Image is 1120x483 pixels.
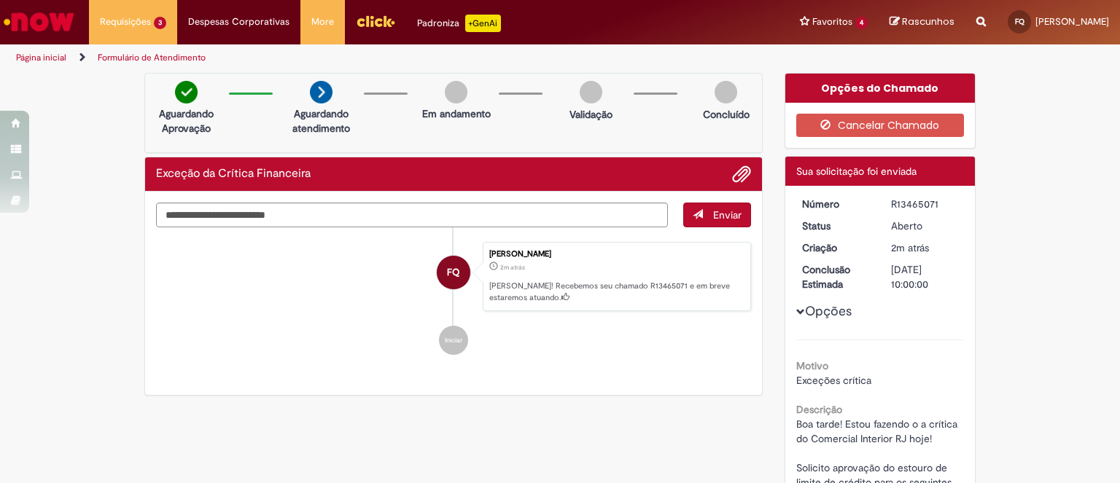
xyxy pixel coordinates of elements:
a: Rascunhos [890,15,954,29]
span: Requisições [100,15,151,29]
div: [DATE] 10:00:00 [891,262,959,291]
button: Enviar [683,203,751,227]
time: 30/08/2025 13:29:06 [891,241,929,254]
div: Opções do Chamado [785,74,976,103]
span: 2m atrás [891,241,929,254]
p: Aguardando Aprovação [151,106,222,136]
span: Sua solicitação foi enviada [796,165,917,178]
span: Exceções crítica [796,374,871,387]
b: Descrição [796,403,842,416]
span: Rascunhos [902,15,954,28]
span: Favoritos [812,15,852,29]
dt: Conclusão Estimada [791,262,881,291]
span: [PERSON_NAME] [1035,15,1109,28]
img: check-circle-green.png [175,81,198,103]
p: Em andamento [422,106,491,121]
div: R13465071 [891,197,959,211]
div: Felipe Araujo Quirino [437,256,470,289]
h2: Exceção da Crítica Financeira Histórico de tíquete [156,168,311,181]
li: Felipe Araujo Quirino [156,242,751,312]
span: 3 [154,17,166,29]
span: More [311,15,334,29]
b: Motivo [796,359,828,372]
button: Adicionar anexos [732,165,751,184]
img: img-circle-grey.png [715,81,737,103]
div: [PERSON_NAME] [489,250,743,259]
div: 30/08/2025 13:29:06 [891,240,959,255]
span: FQ [447,255,459,290]
p: Concluído [703,107,750,122]
img: ServiceNow [1,7,77,36]
img: img-circle-grey.png [445,81,467,103]
img: img-circle-grey.png [580,81,602,103]
button: Cancelar Chamado [796,114,965,137]
p: Aguardando atendimento [286,106,357,136]
dt: Criação [791,240,881,255]
p: +GenAi [465,15,501,32]
span: FQ [1015,17,1024,26]
ul: Histórico de tíquete [156,227,751,370]
span: 4 [855,17,868,29]
dt: Número [791,197,881,211]
span: Despesas Corporativas [188,15,289,29]
img: arrow-next.png [310,81,332,103]
time: 30/08/2025 13:29:06 [500,263,525,272]
ul: Trilhas de página [11,44,736,71]
span: Enviar [713,208,742,221]
div: Padroniza [417,15,501,32]
p: Validação [569,107,612,122]
textarea: Digite sua mensagem aqui... [156,203,668,227]
dt: Status [791,219,881,233]
span: 2m atrás [500,263,525,272]
img: click_logo_yellow_360x200.png [356,10,395,32]
p: [PERSON_NAME]! Recebemos seu chamado R13465071 e em breve estaremos atuando. [489,280,743,303]
a: Formulário de Atendimento [98,52,206,63]
a: Página inicial [16,52,66,63]
div: Aberto [891,219,959,233]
